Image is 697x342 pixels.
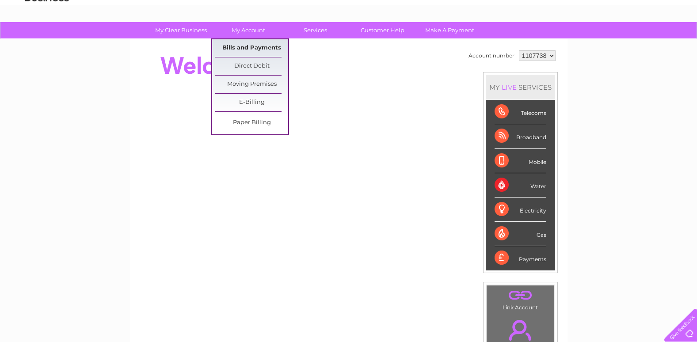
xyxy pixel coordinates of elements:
td: Account number [466,48,517,63]
a: My Clear Business [145,22,217,38]
div: Gas [495,222,546,246]
div: MY SERVICES [486,75,555,100]
td: Link Account [486,285,555,313]
a: E-Billing [215,94,288,111]
a: Paper Billing [215,114,288,132]
a: 0333 014 3131 [530,4,591,15]
a: Contact [638,38,660,44]
div: Telecoms [495,100,546,124]
a: Water [541,38,558,44]
div: Broadband [495,124,546,148]
a: My Account [212,22,285,38]
div: Clear Business is a trading name of Verastar Limited (registered in [GEOGRAPHIC_DATA] No. 3667643... [140,5,558,43]
a: . [489,288,552,303]
a: Log out [668,38,689,44]
img: logo.png [24,23,69,50]
div: Electricity [495,198,546,222]
a: Moving Premises [215,76,288,93]
div: Mobile [495,149,546,173]
a: Customer Help [346,22,419,38]
div: Water [495,173,546,198]
a: Services [279,22,352,38]
div: LIVE [500,83,518,91]
a: Energy [564,38,583,44]
a: Telecoms [588,38,615,44]
div: Payments [495,246,546,270]
a: Make A Payment [413,22,486,38]
a: Bills and Payments [215,39,288,57]
a: Blog [620,38,633,44]
a: Direct Debit [215,57,288,75]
